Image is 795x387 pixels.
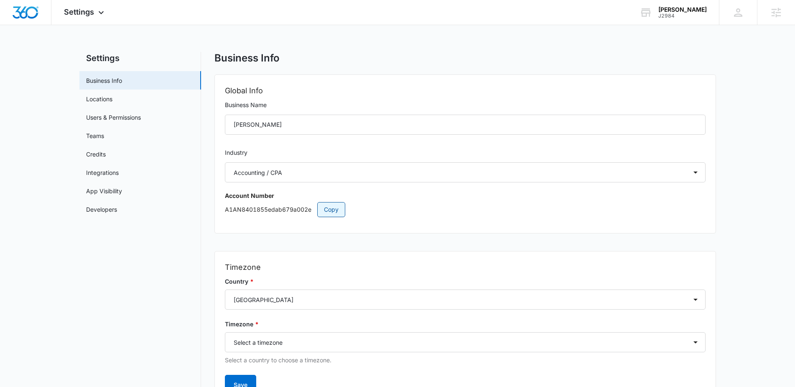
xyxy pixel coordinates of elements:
label: Timezone [225,320,706,329]
p: Select a country to choose a timezone. [225,356,706,365]
strong: Account Number [225,192,274,199]
a: Teams [86,131,104,140]
a: Credits [86,150,106,159]
h2: Global Info [225,85,706,97]
label: Business Name [225,100,706,110]
h2: Settings [79,52,201,64]
h2: Timezone [225,261,706,273]
label: Country [225,277,706,286]
div: account name [658,6,707,13]
a: Integrations [86,168,119,177]
a: Locations [86,95,112,103]
a: Business Info [86,76,122,85]
span: Copy [324,205,339,214]
h1: Business Info [214,52,280,64]
a: Users & Permissions [86,113,141,122]
div: account id [658,13,707,19]
button: Copy [317,202,345,217]
a: Developers [86,205,117,214]
a: App Visibility [86,187,122,195]
p: A1AN8401855edab679a002e [225,202,706,217]
span: Settings [64,8,94,16]
label: Industry [225,148,706,157]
